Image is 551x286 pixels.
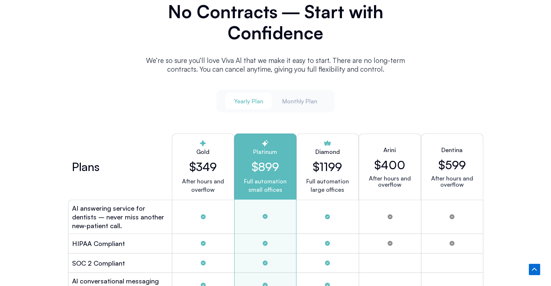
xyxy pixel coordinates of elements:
h2: AI answering service for dentists – never miss another new‑patient call. [72,204,168,230]
h2: $349 [178,160,228,174]
h2: HIPAA Compliant [72,239,125,248]
h2: $400 [374,158,405,172]
span: Yearly Plan [234,97,263,105]
h2: No Contracts ― Start with Confidence [137,1,414,43]
h2: Plans [72,162,99,171]
h2: $899 [240,160,290,174]
p: After hours and overflow [365,175,415,188]
h2: Diamond [315,147,340,156]
h2: $599 [438,158,466,172]
h2: Dentina [441,146,463,154]
h2: Platinum [240,147,290,156]
p: We’re so sure you’ll love Viva Al that we make it easy to start. There are no long-term contracts... [137,56,414,74]
h2: SOC 2 Compliant [72,259,125,267]
h2: Arini [383,146,396,154]
h2: $1199 [313,160,342,174]
h2: Gold [178,147,228,156]
p: Full automation large offices [306,177,349,194]
p: Full automation small offices [240,177,290,194]
p: After hours and overflow [427,175,477,188]
p: After hours and overflow [178,177,228,194]
span: Monthly Plan [282,97,317,105]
